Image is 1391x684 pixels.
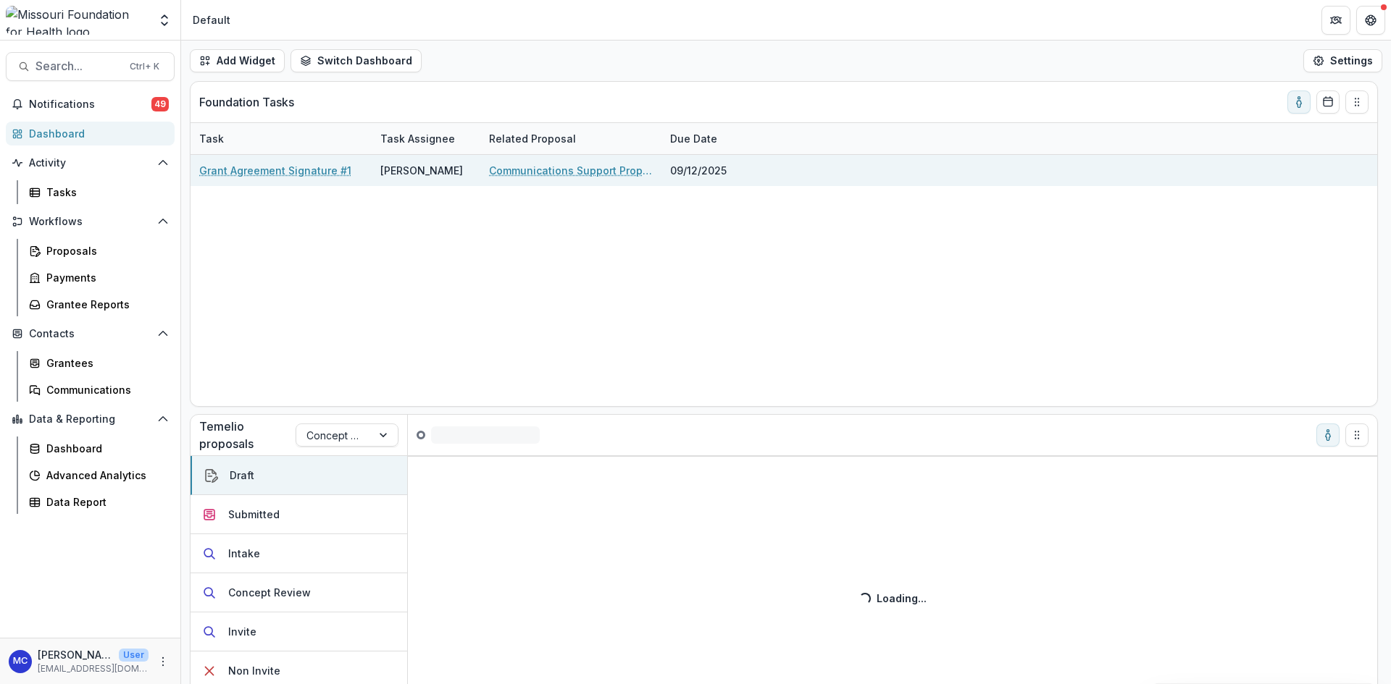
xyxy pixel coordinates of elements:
button: Add Widget [190,49,285,72]
a: Advanced Analytics [23,463,175,487]
p: Foundation Tasks [199,93,294,111]
div: Tasks [46,185,163,200]
button: Open Data & Reporting [6,408,175,431]
a: Data Report [23,490,175,514]
div: Data Report [46,494,163,510]
a: Dashboard [23,436,175,460]
button: Settings [1303,49,1382,72]
div: Dashboard [29,126,163,141]
div: Task [191,123,372,154]
div: Dashboard [46,441,163,456]
div: Default [193,12,230,28]
div: Due Date [661,131,726,146]
div: Draft [230,468,254,483]
button: toggle-assigned-to-me [1287,90,1311,114]
button: Notifications49 [6,93,175,116]
div: Task Assignee [372,123,480,154]
span: Contacts [29,328,151,340]
div: Task Assignee [372,131,464,146]
button: Open Contacts [6,322,175,345]
button: Invite [191,612,407,651]
div: Due Date [661,123,770,154]
div: Grantees [46,355,163,371]
a: Communications Support Proposal for the [US_STATE] Foundation for Healths Health Equity Campaign [489,163,653,178]
button: Intake [191,534,407,573]
span: Notifications [29,98,151,111]
a: Dashboard [6,122,175,145]
div: Non Invite [228,663,280,678]
div: Submitted [228,507,280,522]
div: [PERSON_NAME] [380,163,463,178]
div: Intake [228,546,260,561]
div: Payments [46,270,163,285]
span: 49 [151,97,169,111]
button: Search... [6,52,175,81]
div: Communications [46,382,163,397]
img: Missouri Foundation for Health logo [6,6,149,35]
button: Calendar [1316,90,1340,114]
button: Draft [191,456,407,495]
div: Grantee Reports [46,297,163,312]
button: Open entity switcher [154,6,175,35]
div: Invite [228,624,256,639]
a: Communications [23,378,175,402]
div: Proposals [46,243,163,258]
button: Open Activity [6,151,175,174]
button: Concept Review [191,573,407,612]
span: Data & Reporting [29,413,151,426]
span: Workflows [29,216,151,228]
a: Grant Agreement Signature #1 [199,163,351,178]
div: Related Proposal [480,131,585,146]
button: toggle-assigned-to-me [1316,423,1340,447]
button: Switch Dashboard [291,49,422,72]
div: Advanced Analytics [46,468,163,483]
button: More [154,653,172,670]
p: Temelio proposals [199,418,296,452]
div: Ctrl + K [127,59,162,75]
button: Open Workflows [6,210,175,233]
span: Search... [35,59,121,73]
nav: breadcrumb [187,9,236,30]
button: Get Help [1356,6,1385,35]
button: Partners [1321,6,1350,35]
button: Drag [1345,90,1369,114]
a: Tasks [23,180,175,204]
div: Molly Crisp [13,656,28,666]
p: [EMAIL_ADDRESS][DOMAIN_NAME] [38,662,149,675]
a: Grantee Reports [23,292,175,316]
p: [PERSON_NAME] [38,647,113,662]
div: Concept Review [228,585,311,600]
p: User [119,649,149,662]
div: Task [191,131,233,146]
button: Submitted [191,495,407,534]
div: Related Proposal [480,123,661,154]
div: 09/12/2025 [661,155,770,186]
a: Grantees [23,351,175,375]
button: Drag [1345,423,1369,447]
a: Payments [23,266,175,290]
span: Activity [29,157,151,169]
a: Proposals [23,239,175,263]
